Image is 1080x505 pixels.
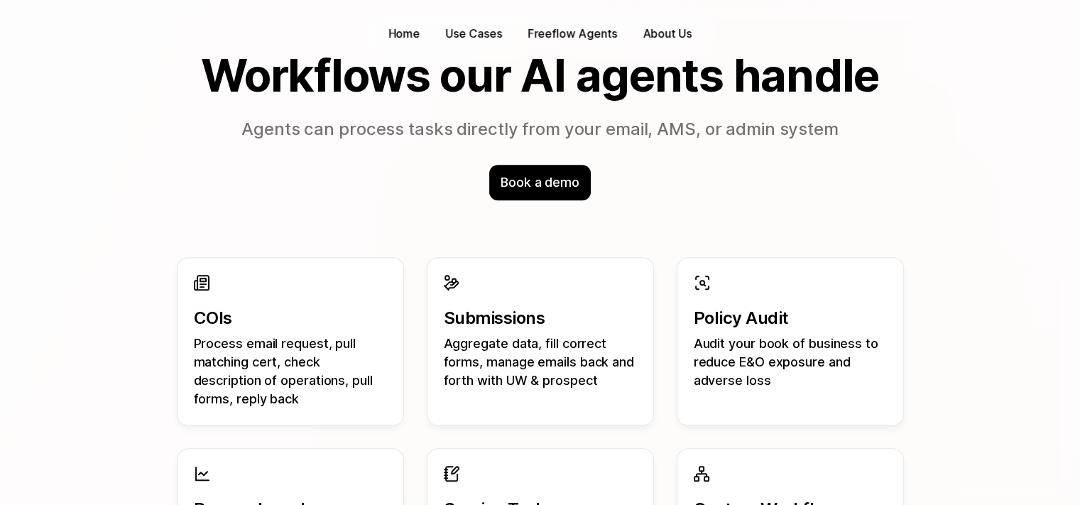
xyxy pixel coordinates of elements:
[446,26,502,42] p: Use Cases
[501,173,579,192] p: Book a demo
[489,165,591,200] div: Book a demo
[643,26,692,42] p: About Us
[131,50,949,100] h2: Workflows our AI agents handle
[694,308,887,329] p: Policy Audit
[194,335,387,408] p: Process email request, pull matching cert, check description of operations, pull forms, reply back
[636,23,699,45] a: About Us
[694,335,887,390] p: Audit your book of business to reduce E&O exposure and adverse loss
[439,23,509,45] button: Use Cases
[528,26,617,42] p: Freeflow Agents
[194,308,387,329] p: COIs
[444,335,637,390] p: Aggregate data, fill correct forms, manage emails back and forth with UW & prospect
[388,26,420,42] p: Home
[131,117,949,142] p: Agents can process tasks directly from your email, AMS, or admin system
[520,23,624,45] a: Freeflow Agents
[444,308,637,329] p: Submissions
